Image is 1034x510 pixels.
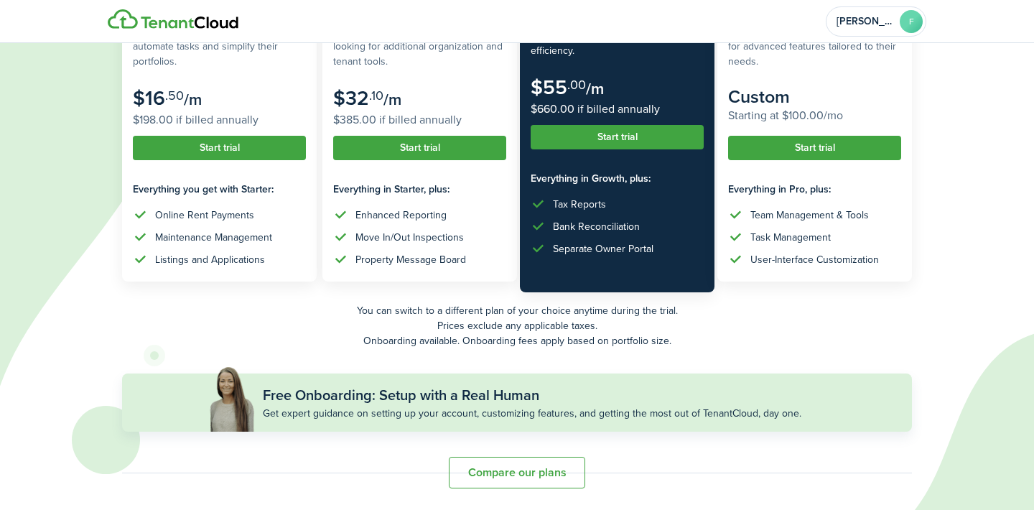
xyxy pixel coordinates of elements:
subscription-pricing-card-price-cents: .50 [165,86,184,105]
div: Online Rent Payments [155,208,254,223]
subscription-pricing-card-price-period: /m [383,88,401,111]
div: Bank Reconciliation [553,219,640,234]
div: Property Message Board [355,252,466,267]
div: User-Interface Customization [750,252,879,267]
button: Open menu [826,6,926,37]
subscription-pricing-card-features-title: Everything in Pro, plus: [728,182,901,197]
subscription-pricing-card-price-annual: $385.00 if billed annually [333,111,506,129]
div: Task Management [750,230,831,245]
subscription-pricing-card-features-title: Everything in Starter, plus: [333,182,506,197]
avatar-text: F [900,10,923,33]
subscription-pricing-card-price-amount: Custom [728,83,790,110]
subscription-pricing-card-price-annual: $660.00 if billed annually [531,101,704,118]
button: Start trial [728,136,901,160]
subscription-pricing-card-price-period: /m [184,88,202,111]
div: Listings and Applications [155,252,265,267]
img: Logo [108,9,238,29]
div: Separate Owner Portal [553,241,653,256]
subscription-pricing-card-price-annual: $198.00 if billed annually [133,111,306,129]
div: Move In/Out Inspections [355,230,464,245]
subscription-pricing-card-price-amount: $16 [133,83,165,113]
subscription-pricing-card-description: Designed for large companies looking for advanced features tailored to their needs. [728,24,901,69]
subscription-pricing-card-price-annual: Starting at $100.00/mo [728,107,901,124]
subscription-pricing-card-price-period: /m [586,77,604,101]
subscription-pricing-card-price-amount: $32 [333,83,369,113]
div: Enhanced Reporting [355,208,447,223]
div: Maintenance Management [155,230,272,245]
subscription-pricing-banner-title: Free Onboarding: Setup with a Real Human [263,384,539,406]
subscription-pricing-card-description: Designed for DIY landlords looking to automate tasks and simplify their portfolios. [133,24,306,69]
button: Start trial [333,136,506,160]
img: Free Onboarding: Setup with a Real Human [208,364,256,432]
span: Fernando [837,17,894,27]
div: Team Management & Tools [750,208,869,223]
subscription-pricing-card-price-cents: .10 [369,86,383,105]
button: Start trial [531,125,704,149]
p: You can switch to a different plan of your choice anytime during the trial. Prices exclude any ap... [122,303,912,348]
subscription-pricing-card-features-title: Everything in Growth, plus: [531,171,704,186]
subscription-pricing-card-description: Designed for mid-to-large landlords looking for additional organization and tenant tools. [333,24,506,69]
button: Start trial [133,136,306,160]
subscription-pricing-card-price-cents: .00 [567,75,586,94]
subscription-pricing-card-price-amount: $55 [531,73,567,102]
subscription-pricing-banner-description: Get expert guidance on setting up your account, customizing features, and getting the most out of... [263,406,801,421]
subscription-pricing-card-features-title: Everything you get with Starter: [133,182,306,197]
button: Compare our plans [449,457,585,488]
div: Tax Reports [553,197,606,212]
